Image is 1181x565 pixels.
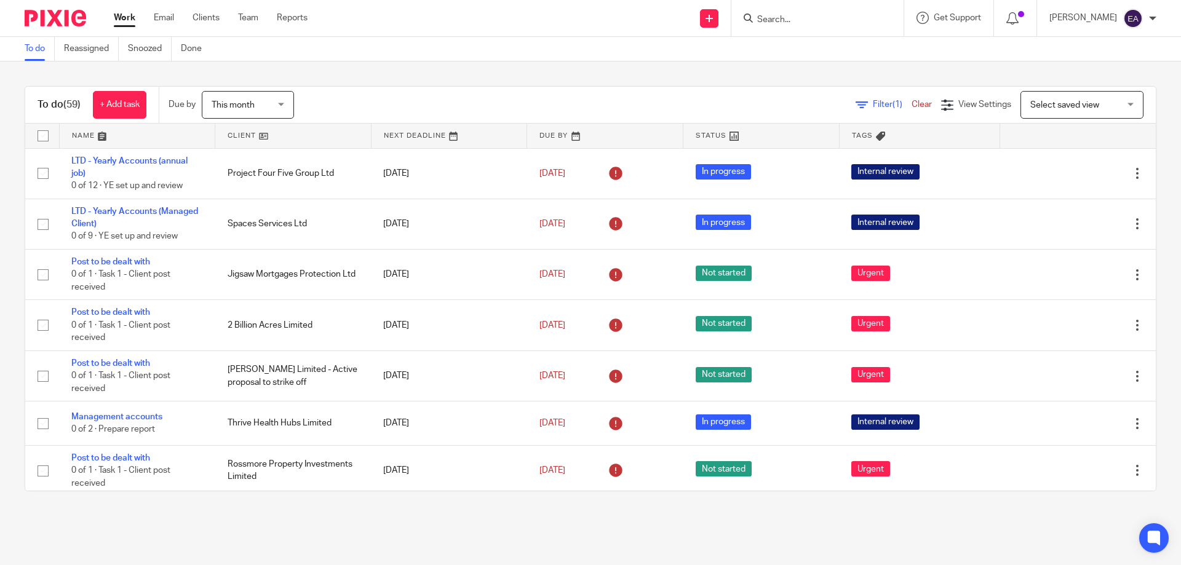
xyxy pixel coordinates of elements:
[71,425,155,434] span: 0 of 2 · Prepare report
[63,100,81,109] span: (59)
[1049,12,1117,24] p: [PERSON_NAME]
[71,454,150,462] a: Post to be dealt with
[851,367,890,382] span: Urgent
[893,100,902,109] span: (1)
[851,461,890,476] span: Urgent
[114,12,135,24] a: Work
[212,101,255,109] span: This month
[696,215,751,230] span: In progress
[539,219,565,228] span: [DATE]
[154,12,174,24] a: Email
[934,14,981,22] span: Get Support
[696,414,751,430] span: In progress
[756,15,867,26] input: Search
[1123,9,1143,28] img: svg%3E
[851,215,920,230] span: Internal review
[215,401,372,445] td: Thrive Health Hubs Limited
[958,100,1011,109] span: View Settings
[71,308,150,317] a: Post to be dealt with
[539,321,565,330] span: [DATE]
[71,371,170,393] span: 0 of 1 · Task 1 - Client post received
[371,300,527,350] td: [DATE]
[71,321,170,342] span: 0 of 1 · Task 1 - Client post received
[851,164,920,180] span: Internal review
[215,300,372,350] td: 2 Billion Acres Limited
[25,37,55,61] a: To do
[873,100,912,109] span: Filter
[71,359,150,368] a: Post to be dealt with
[38,98,81,111] h1: To do
[696,367,752,382] span: Not started
[71,270,170,291] span: 0 of 1 · Task 1 - Client post received
[696,266,752,281] span: Not started
[238,12,258,24] a: Team
[851,414,920,430] span: Internal review
[71,181,183,190] span: 0 of 12 · YE set up and review
[215,445,372,496] td: Rossmore Property Investments Limited
[71,466,170,488] span: 0 of 1 · Task 1 - Client post received
[71,207,198,228] a: LTD - Yearly Accounts (Managed Client)
[1030,101,1099,109] span: Select saved view
[215,148,372,199] td: Project Four Five Group Ltd
[539,270,565,279] span: [DATE]
[371,445,527,496] td: [DATE]
[371,148,527,199] td: [DATE]
[277,12,308,24] a: Reports
[169,98,196,111] p: Due by
[181,37,211,61] a: Done
[371,199,527,249] td: [DATE]
[193,12,220,24] a: Clients
[851,266,890,281] span: Urgent
[215,249,372,299] td: Jigsaw Mortgages Protection Ltd
[71,258,150,266] a: Post to be dealt with
[371,249,527,299] td: [DATE]
[696,164,751,180] span: In progress
[71,157,188,178] a: LTD - Yearly Accounts (annual job)
[64,37,119,61] a: Reassigned
[539,466,565,475] span: [DATE]
[912,100,932,109] a: Clear
[696,316,752,331] span: Not started
[539,419,565,427] span: [DATE]
[852,132,873,139] span: Tags
[25,10,86,26] img: Pixie
[539,169,565,178] span: [DATE]
[215,350,372,401] td: [PERSON_NAME] Limited - Active proposal to strike off
[128,37,172,61] a: Snoozed
[696,461,752,476] span: Not started
[371,401,527,445] td: [DATE]
[215,199,372,249] td: Spaces Services Ltd
[71,232,178,241] span: 0 of 9 · YE set up and review
[71,413,162,421] a: Management accounts
[851,316,890,331] span: Urgent
[371,350,527,401] td: [DATE]
[93,91,146,119] a: + Add task
[539,371,565,380] span: [DATE]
